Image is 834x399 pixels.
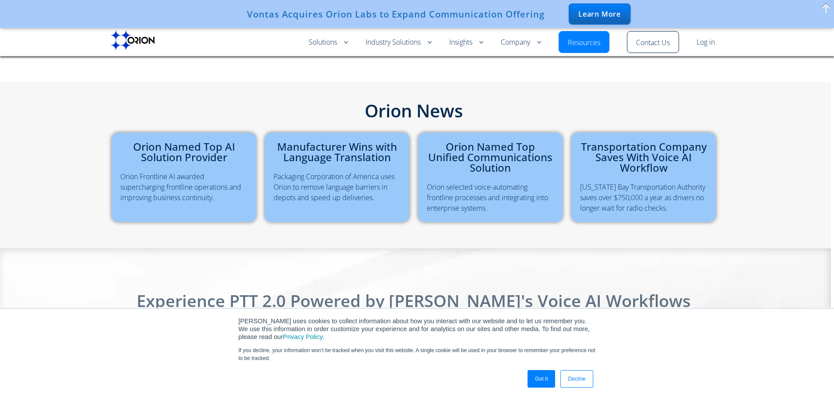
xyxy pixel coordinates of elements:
img: Orion labs Black logo [111,30,155,50]
a: Got It [528,370,555,388]
a: Packaging Corporation of America uses Orion to remove language barriers in depots and speed up de... [274,172,394,203]
div: Learn More [569,4,630,25]
a: Decline [560,370,593,388]
a: Orion selected voice-automating frontline processes and integrating into enterprise systems. [427,182,548,213]
h2: Orion News [107,102,720,120]
a: Industry Solutions [366,37,432,48]
a: Resources [568,38,600,48]
a: Privacy Policy [283,333,322,340]
a: [US_STATE] Bay Transportation Authority saves over $750,000 a year as drivers no longer wait for ... [580,182,705,213]
a: Manufacturer Wins with Language Translation [277,139,397,165]
a: Log in [697,37,715,48]
a: Orion Named Top AI Solution Provider [133,139,235,165]
a: Transportation Company Saves With Voice AI Workflow [581,139,707,175]
a: Contact Us [636,38,670,48]
iframe: Chat Widget [676,297,834,399]
a: Orion Frontline AI awarded supercharging frontline operations and improving business continuity. [120,172,241,203]
a: Solutions [309,37,348,48]
a: Insights [449,37,483,48]
span: [PERSON_NAME] uses cookies to collect information about how you interact with our website and to ... [239,318,590,340]
a: Orion Named Top Unified Communications Solution [428,139,552,175]
div: Vontas Acquires Orion Labs to Expand Communication Offering [247,9,545,19]
p: If you decline, your information won’t be tracked when you visit this website. A single cookie wi... [239,346,596,362]
a: Company [501,37,541,48]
